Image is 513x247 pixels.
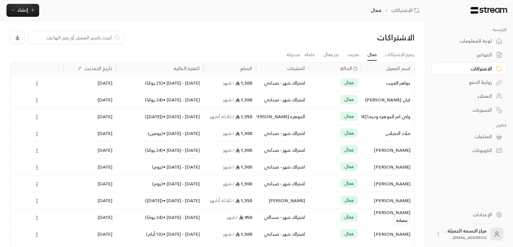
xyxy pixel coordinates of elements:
div: [DATE] - [DATE] • ( 25 يومًا ) [120,75,200,91]
div: اشتراك شهر - صباحي [260,142,305,158]
div: التسويات [440,107,492,113]
div: [DATE] [67,192,112,209]
span: فعال [344,197,354,203]
span: / شهر [223,146,234,154]
span: فعال [344,180,354,187]
span: فعال [344,113,354,119]
span: / شهر [223,163,234,171]
div: [DATE] [67,142,112,158]
nav: breadcrumb [371,7,421,14]
div: [PERSON_NAME] [365,209,410,216]
a: الاشتراكات [432,62,507,75]
div: [DATE] [67,91,112,108]
span: فعال [344,96,354,103]
div: [DATE] - [DATE] • ( يوم ) [120,159,200,175]
div: [DATE] [67,209,112,225]
span: / ثلاثة أشهر [210,196,234,204]
p: كتالوج [432,123,507,128]
div: الاشتراكات [440,66,492,72]
span: فعال [344,79,354,86]
div: 950 [207,209,252,225]
span: [EMAIL_ADDRESS]... [451,234,486,241]
span: / ثلاثة أشهر [210,112,234,120]
span: حضانه [393,217,410,224]
span: / شهر [223,79,234,87]
div: اشتراك شهر - صباحي [260,91,305,108]
div: اسم العميل [386,64,410,72]
img: Logo [470,7,508,14]
div: اشتراك شهر - صباحي [260,125,305,141]
div: الفترة الحالية [173,64,200,72]
a: فعال [367,49,377,61]
div: [DATE] - [DATE] • ( 24 يومًا ) [120,142,200,158]
span: فعال [344,231,354,237]
span: فعال [344,147,354,153]
div: 1,300 [207,142,252,158]
div: مركز البسمة الجميلة . [445,228,486,241]
a: غير فعال [323,49,339,60]
a: الاشتراكات [391,7,422,14]
div: الاشتراكات [318,32,415,43]
div: جواهر الغريب [365,75,410,91]
div: [PERSON_NAME] [260,192,305,209]
div: الجوهره [PERSON_NAME] [260,108,305,125]
div: اشتراك شهر - مسائي [260,209,305,225]
div: [DATE] - [DATE] • ( 10 أيام ) [120,226,200,242]
div: الإعدادات [440,211,492,218]
div: [DATE] [67,125,112,141]
a: متجمد [347,49,359,60]
div: اشتراك شهر - صباحي [260,159,305,175]
a: جميع الاشتراكات [385,49,415,60]
span: / شهر [223,230,234,238]
span: / شهر [223,96,234,104]
div: [DATE] [67,75,112,91]
a: مجدولة [286,49,300,60]
div: اشتراك شهر - صباحي [260,175,305,192]
div: [DATE] - [DATE] • ( يوم ) [120,175,200,192]
span: فعال [344,163,354,170]
button: Sort [76,65,84,72]
div: 1,300 [207,159,252,175]
div: [DATE] [67,226,112,242]
a: المنتجات [432,130,507,143]
a: الكوبونات [432,144,507,157]
div: [PERSON_NAME] [365,226,410,242]
div: [DATE] - [DATE] • ( [DATE] ) [120,192,200,209]
div: [DATE] [67,108,112,125]
div: 1,350 [207,192,252,209]
div: 1,300 [207,226,252,242]
a: لوحة المعلومات [432,35,507,47]
div: [DATE] - [DATE] • ( يومين ) [120,125,200,141]
span: / شهر [223,180,234,188]
div: لوحة المعلومات [440,38,492,44]
span: / شهر [223,129,234,137]
div: [DATE] [67,175,112,192]
div: 1,350 [207,108,252,125]
div: [PERSON_NAME] [365,175,410,192]
div: [DATE] - [DATE] • ( 24 يومًا ) [120,91,200,108]
div: ولي امر الجوهره وديما [PERSON_NAME] [365,108,410,125]
span: فعال [344,214,354,220]
div: الفواتير [440,52,492,58]
div: العملاء [440,93,492,99]
div: ملاذ النخيلان [365,125,410,141]
div: [DATE] - [DATE] • ( [DATE] ) [120,108,200,125]
button: إنشاء [6,4,39,17]
p: الرئيسية [432,27,507,32]
a: ملغاة [305,49,315,60]
div: [PERSON_NAME] [365,159,410,175]
div: 1,300 [207,175,252,192]
span: الحالة [340,65,352,72]
div: [PERSON_NAME] [365,192,410,209]
div: المنتجات [440,133,492,140]
div: المنتجات [287,64,305,72]
span: إنشاء [17,6,28,14]
span: فعال [344,130,354,136]
input: ابحث باسم العميل أو رقم الهاتف [33,34,112,41]
div: اشتراك شهر - صباحي [260,226,305,242]
a: روابط الدفع [432,76,507,89]
div: كيان [PERSON_NAME] [365,91,410,108]
div: روابط الدفع [440,79,492,86]
div: 1,300 [207,75,252,91]
div: [PERSON_NAME] [365,142,410,158]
